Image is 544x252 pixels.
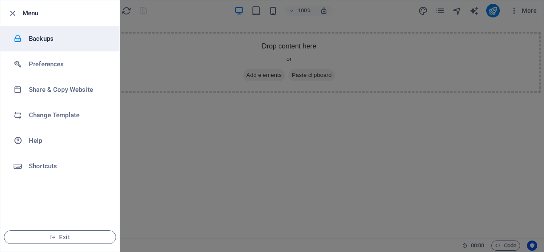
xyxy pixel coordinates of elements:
[29,34,108,44] h6: Backups
[29,110,108,120] h6: Change Template
[3,11,507,71] div: Drop content here
[4,230,116,244] button: Exit
[29,136,108,146] h6: Help
[255,48,301,60] span: Paste clipboard
[23,8,113,18] h6: Menu
[29,59,108,69] h6: Preferences
[29,85,108,95] h6: Share & Copy Website
[29,161,108,171] h6: Shortcuts
[209,48,251,60] span: Add elements
[0,128,119,153] a: Help
[3,3,60,11] a: Skip to main content
[11,234,109,241] span: Exit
